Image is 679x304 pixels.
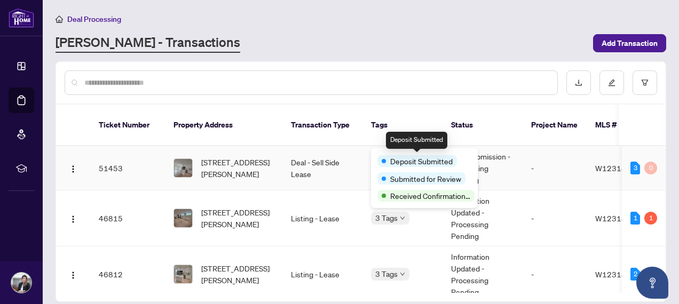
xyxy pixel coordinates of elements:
th: Tags [362,105,443,146]
td: 46812 [90,246,165,302]
span: 3 Tags [375,268,398,280]
span: home [56,15,63,23]
button: Logo [65,210,82,227]
td: Information Updated - Processing Pending [443,190,523,246]
span: down [400,215,405,221]
div: Deposit Submitted [386,132,447,149]
div: 1 [630,212,640,225]
button: edit [599,70,624,95]
a: [PERSON_NAME] - Transactions [56,34,240,53]
th: Property Address [165,105,282,146]
button: Logo [65,266,82,283]
td: 46815 [90,190,165,246]
span: [STREET_ADDRESS][PERSON_NAME] [201,206,274,230]
th: Transaction Type [282,105,362,146]
span: Received Confirmation of Closing [390,190,470,202]
div: 1 [644,212,657,225]
span: W12318034 [595,213,641,223]
td: - [523,246,587,302]
img: Logo [69,215,77,223]
div: 3 [630,162,640,174]
th: Project Name [523,105,587,146]
button: filter [633,70,657,95]
td: Listing - Lease [282,246,362,302]
img: Logo [69,271,77,279]
img: thumbnail-img [174,265,192,283]
span: Add Transaction [602,35,658,52]
div: 2 [630,268,640,281]
span: W12318058 [595,269,641,279]
div: 0 [644,162,657,174]
img: logo [9,8,34,28]
td: Deal - Sell Side Lease [282,146,362,190]
span: Deal Processing [67,14,121,24]
th: Ticket Number [90,105,165,146]
td: Information Updated - Processing Pending [443,246,523,302]
span: edit [608,79,615,86]
img: thumbnail-img [174,209,192,227]
img: Profile Icon [11,273,31,293]
span: W12318063 [595,163,641,173]
th: Status [443,105,523,146]
th: MLS # [587,105,651,146]
span: Deposit Submitted [390,155,453,167]
td: - [523,146,587,190]
span: [STREET_ADDRESS][PERSON_NAME] [201,156,274,180]
span: [STREET_ADDRESS][PERSON_NAME] [201,262,274,286]
span: 3 Tags [375,212,398,224]
span: filter [641,79,649,86]
button: Logo [65,159,82,177]
td: 51453 [90,146,165,190]
button: download [566,70,591,95]
img: Logo [69,165,77,173]
span: down [400,271,405,277]
img: thumbnail-img [174,159,192,177]
span: download [575,79,582,86]
td: New Submission - Processing Pending [443,146,523,190]
button: Add Transaction [593,34,666,52]
button: Open asap [636,267,668,299]
td: - [523,190,587,246]
span: Submitted for Review [390,173,461,185]
td: Listing - Lease [282,190,362,246]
